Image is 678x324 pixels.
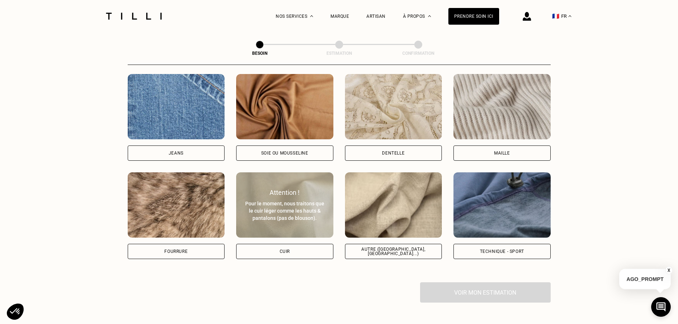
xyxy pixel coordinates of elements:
img: Tilli retouche vos vêtements en Technique - Sport [453,172,551,238]
div: Besoin [223,51,296,56]
img: menu déroulant [568,15,571,17]
div: Technique - Sport [480,249,524,254]
div: Attention ! [244,189,325,196]
img: Tilli retouche vos vêtements en Autre (coton, jersey...) [345,172,442,238]
img: Tilli retouche vos vêtements en Jeans [128,74,225,139]
img: icône connexion [523,12,531,21]
img: Menu déroulant à propos [428,15,431,17]
a: Prendre soin ici [448,8,499,25]
div: Dentelle [382,151,404,155]
div: Maille [494,151,510,155]
div: Cuir [280,249,290,254]
a: Marque [330,14,349,19]
img: Logo du service de couturière Tilli [103,13,164,20]
a: Artisan [366,14,386,19]
div: Estimation [303,51,375,56]
div: Jeans [169,151,184,155]
button: X [665,266,673,274]
img: Menu déroulant [310,15,313,17]
div: Pour le moment, nous traitons que le cuir léger comme les hauts & pantalons (pas de blouson). [244,200,325,222]
span: 🇫🇷 [552,13,559,20]
div: Soie ou mousseline [261,151,308,155]
div: Fourrure [164,249,188,254]
img: Tilli retouche vos vêtements en Cuir [236,172,333,238]
img: Tilli retouche vos vêtements en Maille [453,74,551,139]
img: Tilli retouche vos vêtements en Soie ou mousseline [236,74,333,139]
img: Tilli retouche vos vêtements en Fourrure [128,172,225,238]
div: Autre ([GEOGRAPHIC_DATA], [GEOGRAPHIC_DATA]...) [351,247,436,256]
img: Tilli retouche vos vêtements en Dentelle [345,74,442,139]
p: AGO_PROMPT [619,269,671,289]
div: Confirmation [382,51,455,56]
